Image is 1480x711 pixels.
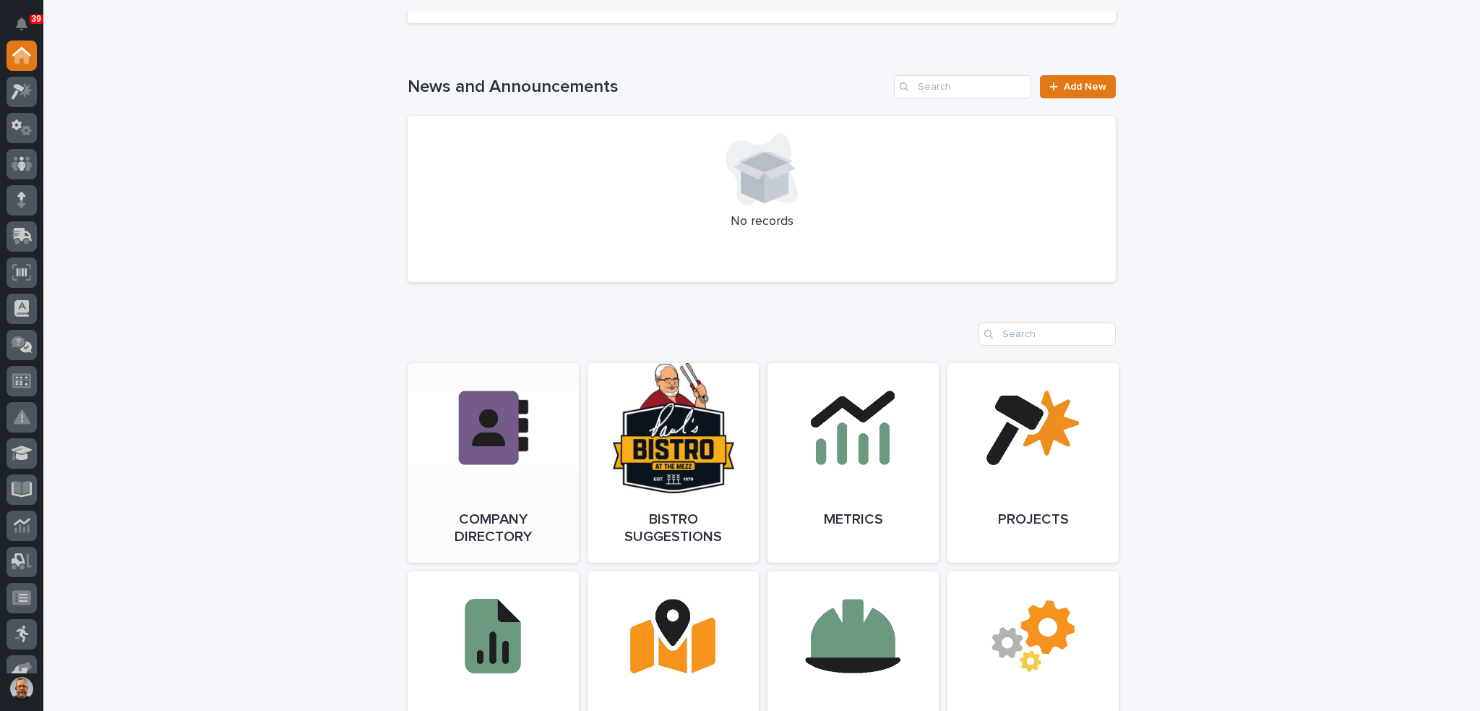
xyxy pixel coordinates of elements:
a: Metrics [767,363,939,563]
div: Notifications39 [18,17,37,41]
a: Company Directory [408,363,579,563]
span: Add New [1064,82,1106,92]
input: Search [978,323,1116,346]
button: users-avatar [7,673,37,704]
h1: News and Announcements [408,77,888,98]
a: Add New [1040,75,1116,98]
a: Projects [947,363,1119,563]
button: Notifications [7,9,37,39]
p: 39 [32,14,41,24]
input: Search [894,75,1031,98]
a: Bistro Suggestions [588,363,759,563]
p: No records [425,214,1098,230]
